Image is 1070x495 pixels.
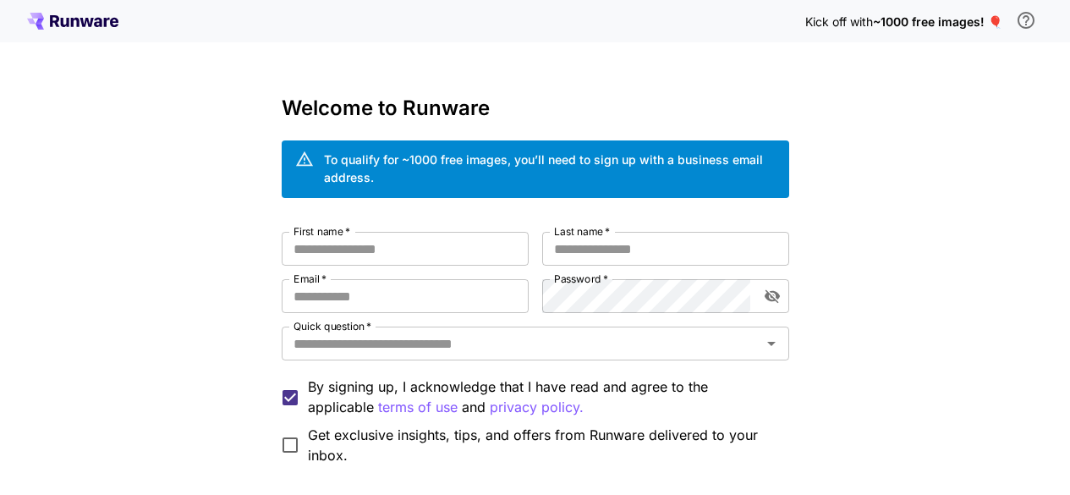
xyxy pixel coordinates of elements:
[760,332,783,355] button: Open
[294,224,350,239] label: First name
[308,377,776,418] p: By signing up, I acknowledge that I have read and agree to the applicable and
[1009,3,1043,37] button: In order to qualify for free credit, you need to sign up with a business email address and click ...
[554,272,608,286] label: Password
[757,281,787,311] button: toggle password visibility
[490,397,584,418] button: By signing up, I acknowledge that I have read and agree to the applicable terms of use and
[282,96,789,120] h3: Welcome to Runware
[490,397,584,418] p: privacy policy.
[554,224,610,239] label: Last name
[378,397,458,418] button: By signing up, I acknowledge that I have read and agree to the applicable and privacy policy.
[873,14,1002,29] span: ~1000 free images! 🎈
[378,397,458,418] p: terms of use
[308,425,776,465] span: Get exclusive insights, tips, and offers from Runware delivered to your inbox.
[294,319,371,333] label: Quick question
[324,151,776,186] div: To qualify for ~1000 free images, you’ll need to sign up with a business email address.
[294,272,326,286] label: Email
[805,14,873,29] span: Kick off with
